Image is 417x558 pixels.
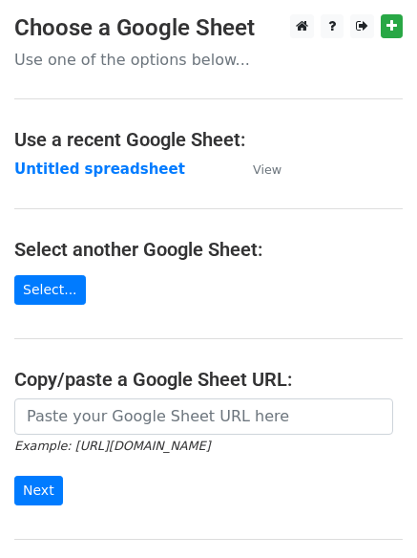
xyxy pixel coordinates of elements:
[14,476,63,505] input: Next
[253,162,281,177] small: View
[14,368,403,391] h4: Copy/paste a Google Sheet URL:
[14,439,210,453] small: Example: [URL][DOMAIN_NAME]
[14,161,185,178] a: Untitled spreadsheet
[234,161,281,178] a: View
[14,398,393,435] input: Paste your Google Sheet URL here
[14,238,403,261] h4: Select another Google Sheet:
[14,14,403,42] h3: Choose a Google Sheet
[14,50,403,70] p: Use one of the options below...
[14,275,86,305] a: Select...
[14,128,403,151] h4: Use a recent Google Sheet:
